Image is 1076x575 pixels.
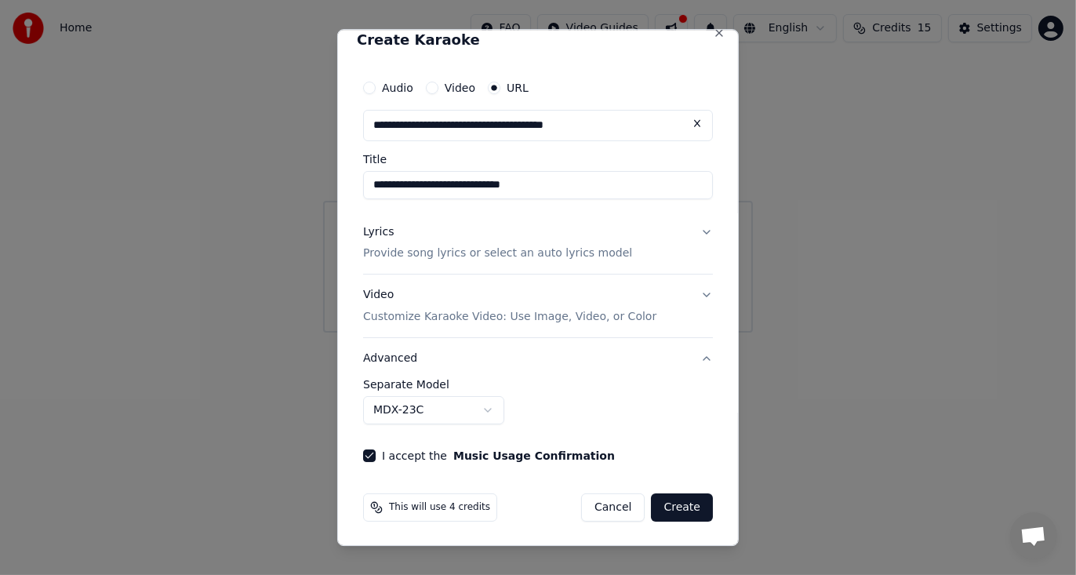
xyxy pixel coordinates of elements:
label: Video [445,82,475,93]
h2: Create Karaoke [357,33,719,47]
button: I accept the [453,451,615,462]
button: LyricsProvide song lyrics or select an auto lyrics model [363,212,713,275]
p: Customize Karaoke Video: Use Image, Video, or Color [363,310,656,326]
button: Advanced [363,339,713,380]
label: Separate Model [363,380,713,391]
label: I accept the [382,451,615,462]
button: Create [651,494,713,522]
div: Video [363,288,656,326]
span: This will use 4 credits [389,502,490,515]
div: Advanced [363,380,713,438]
label: Audio [382,82,413,93]
button: VideoCustomize Karaoke Video: Use Image, Video, or Color [363,275,713,338]
label: URL [507,82,529,93]
div: Lyrics [363,224,394,240]
label: Title [363,154,713,165]
p: Provide song lyrics or select an auto lyrics model [363,246,632,262]
button: Cancel [581,494,645,522]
